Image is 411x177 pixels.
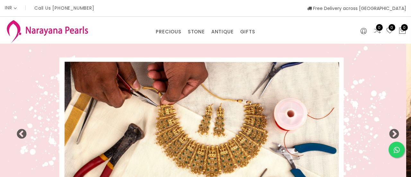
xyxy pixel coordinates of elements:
[156,27,181,37] a: PRECIOUS
[240,27,255,37] a: GIFTS
[373,27,381,35] a: 0
[307,5,406,12] span: Free Delivery across [GEOGRAPHIC_DATA]
[398,27,406,35] button: 0
[389,129,395,135] button: Next
[211,27,234,37] a: ANTIQUE
[188,27,205,37] a: STONE
[376,24,383,31] span: 0
[401,24,408,31] span: 0
[386,27,394,35] a: 0
[16,129,22,135] button: Previous
[34,6,94,10] p: Call Us [PHONE_NUMBER]
[389,24,395,31] span: 0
